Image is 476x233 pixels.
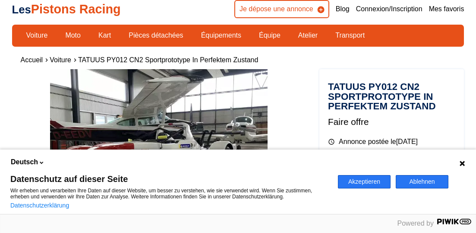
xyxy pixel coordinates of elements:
[328,82,455,111] h1: TATUUS PY012 CN2 Sportprototype in perfektem Zustand
[10,175,328,183] span: Datenschutz auf dieser Seite
[12,3,31,16] span: Les
[93,28,117,43] a: Kart
[78,56,258,64] a: TATUUS PY012 CN2 Sportprototype in perfektem Zustand
[284,149,297,162] button: chevron_right
[429,4,464,14] a: Mes favoris
[60,28,86,43] a: Moto
[195,28,247,43] a: Équipements
[10,202,69,209] a: Datenschutzerklärung
[328,137,455,147] p: Annonce postée le [DATE]
[21,28,54,43] a: Voiture
[50,56,71,64] a: Voiture
[12,69,306,233] div: Go to Slide 1
[397,220,434,227] span: Powered by
[330,28,370,43] a: Transport
[12,2,121,16] a: LesPistons Racing
[336,4,350,14] a: Blog
[12,69,306,233] img: image
[253,28,286,43] a: Équipe
[293,28,323,43] a: Atelier
[123,28,189,43] a: Pièces détachées
[21,149,34,162] button: chevron_left
[21,56,43,64] a: Accueil
[10,188,328,200] p: Wir erheben und verarbeiten Ihre Daten auf dieser Website, um besser zu verstehen, wie sie verwen...
[11,157,38,167] span: Deutsch
[328,115,455,128] p: Faire offre
[338,175,391,188] button: Akzeptieren
[396,175,448,188] button: Ablehnen
[356,4,422,14] a: Connexion/Inscription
